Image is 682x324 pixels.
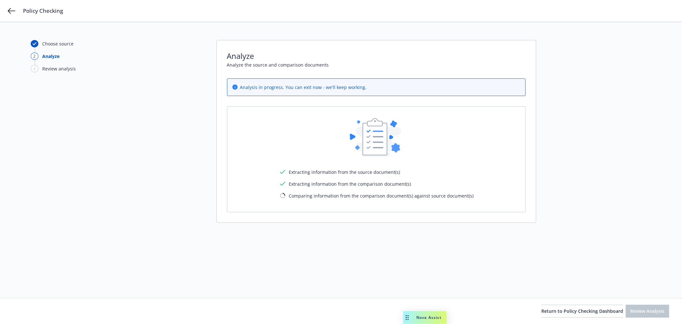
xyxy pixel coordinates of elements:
span: Review Analysis [631,308,665,314]
div: Drag to move [403,311,411,324]
span: Analyze [227,51,526,61]
div: Analyze [42,53,59,60]
div: Review analysis [42,65,76,72]
span: Analyze the source and comparison documents [227,61,526,68]
span: Analysis in progress. You can exit now - we'll keep working. [240,84,367,91]
div: Choose source [42,40,74,47]
button: Return to Policy Checking Dashboard [541,305,623,318]
div: 3 [31,65,38,72]
span: Comparing information from the comparison document(s) against source document(s) [289,192,474,199]
span: Extracting information from the comparison document(s) [289,181,411,187]
span: Nova Assist [416,315,442,320]
button: Nova Assist [403,311,447,324]
span: Return to Policy Checking Dashboard [541,308,623,314]
button: Review Analysis [626,305,669,318]
span: Policy Checking [23,7,63,15]
span: Extracting information from the source document(s) [289,169,400,175]
div: 2 [31,53,38,60]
